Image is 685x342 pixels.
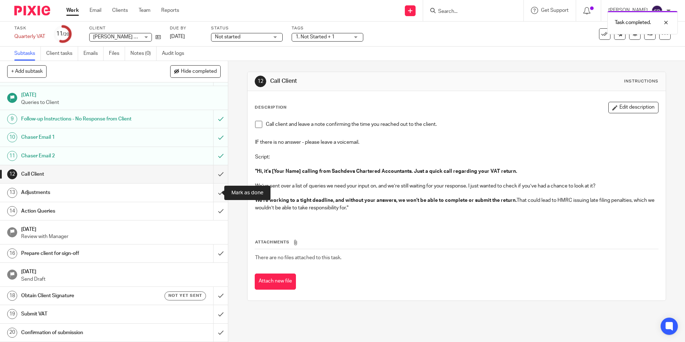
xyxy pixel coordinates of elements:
p: IF there is no answer - please leave a voicemail. [255,139,658,146]
p: Review with Manager [21,233,221,240]
span: [DATE] [170,34,185,39]
strong: "Hi, it’s [Your Name] calling from Sachdevs Chartered Accountants. Just a quick call regarding yo... [255,169,517,174]
span: [PERSON_NAME] Automated Solutions [93,34,181,39]
a: Reports [161,7,179,14]
div: Instructions [624,79,658,84]
div: 14 [7,206,17,216]
p: Call client and leave a note confirming the time you reached out to the client. [266,121,658,128]
p: Task completed. [615,19,651,26]
h1: Obtain Client Signature [21,290,144,301]
label: Client [89,25,161,31]
h1: Confirmation of submission [21,327,144,338]
label: Task [14,25,45,31]
label: Due by [170,25,202,31]
p: We’ve sent over a list of queries we need your input on, and we’re still waiting for your respons... [255,182,658,190]
div: 11 [7,151,17,161]
div: 10 [7,132,17,142]
span: Hide completed [181,69,217,75]
span: Attachments [255,240,289,244]
div: 11 [56,30,69,38]
h1: [DATE] [21,266,221,275]
div: 19 [7,309,17,319]
h1: [DATE] [21,224,221,233]
button: + Add subtask [7,65,47,77]
p: Description [255,105,287,110]
p: That could lead to HMRC issuing late filing penalties, which we wouldn’t be able to take responsi... [255,197,658,219]
a: Clients [112,7,128,14]
span: There are no files attached to this task. [255,255,341,260]
a: Client tasks [46,47,78,61]
p: Script: [255,153,658,161]
div: 16 [7,248,17,258]
a: Emails [83,47,104,61]
span: 1. Not Started + 1 [296,34,335,39]
div: 12 [255,76,266,87]
div: 20 [7,328,17,338]
a: Subtasks [14,47,41,61]
h1: Chaser Email 2 [21,151,144,161]
a: Files [109,47,125,61]
button: Edit description [608,102,658,113]
label: Tags [292,25,363,31]
a: Notes (0) [130,47,157,61]
button: Attach new file [255,274,296,290]
h1: Call Client [270,77,472,85]
p: Queries to Client [21,99,221,106]
a: Team [139,7,150,14]
div: 9 [7,114,17,124]
div: 12 [7,169,17,179]
a: Email [90,7,101,14]
h1: Submit VAT [21,309,144,319]
div: Quarterly VAT [14,33,45,40]
button: Hide completed [170,65,221,77]
a: Audit logs [162,47,190,61]
div: 13 [7,188,17,198]
a: Work [66,7,79,14]
span: Not yet sent [168,293,202,299]
strong: We’re working to a tight deadline, and without your answers, we won’t be able to complete or subm... [255,198,517,203]
h1: Adjustments [21,187,144,198]
img: svg%3E [651,5,663,16]
label: Status [211,25,283,31]
small: /20 [63,32,69,36]
p: Send Draft [21,276,221,283]
h1: Action Queries [21,206,144,217]
h1: Prepare client for sign-off [21,248,144,259]
h1: Follow-up Instructions - No Response from Client [21,114,144,124]
div: 18 [7,291,17,301]
h1: [DATE] [21,90,221,99]
h1: Chaser Email 1 [21,132,144,143]
img: Pixie [14,6,50,15]
h1: Call Client [21,169,144,180]
span: Not started [215,34,240,39]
